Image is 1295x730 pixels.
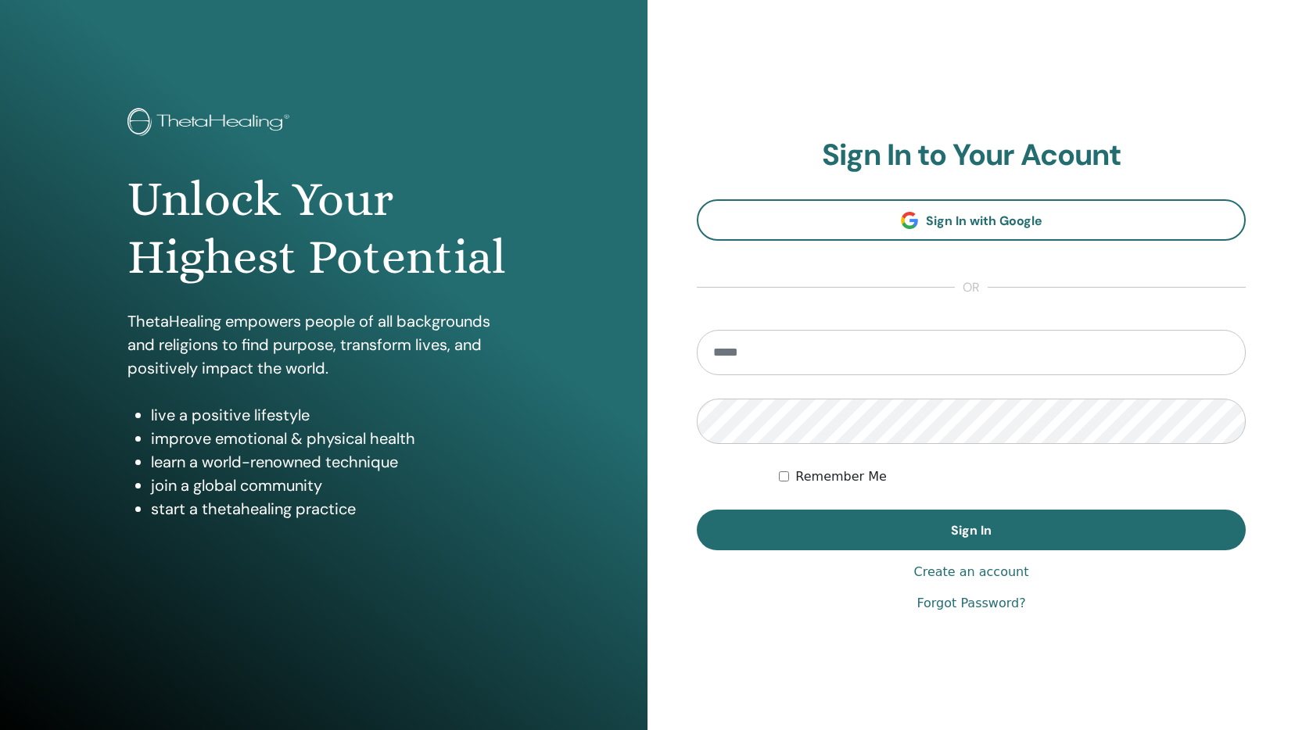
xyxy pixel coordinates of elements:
h1: Unlock Your Highest Potential [127,170,520,287]
h2: Sign In to Your Acount [697,138,1246,174]
p: ThetaHealing empowers people of all backgrounds and religions to find purpose, transform lives, a... [127,310,520,380]
button: Sign In [697,510,1246,550]
div: Keep me authenticated indefinitely or until I manually logout [779,467,1246,486]
li: join a global community [151,474,520,497]
a: Sign In with Google [697,199,1246,241]
li: learn a world-renowned technique [151,450,520,474]
span: or [955,278,988,297]
a: Create an account [913,563,1028,581]
span: Sign In [951,522,992,539]
span: Sign In with Google [926,213,1042,229]
li: start a thetahealing practice [151,497,520,521]
li: improve emotional & physical health [151,427,520,450]
label: Remember Me [795,467,887,486]
li: live a positive lifestyle [151,403,520,427]
a: Forgot Password? [917,594,1025,613]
